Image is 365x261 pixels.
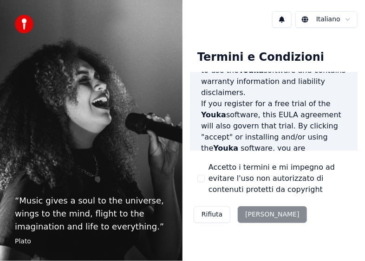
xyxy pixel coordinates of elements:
[15,237,168,246] footer: Plato
[213,144,238,153] span: Youka
[194,206,230,223] button: Rifiuta
[190,43,332,72] div: Termini e Condizioni
[201,110,226,119] span: Youka
[15,194,168,233] p: “ Music gives a soul to the universe, wings to the mind, flight to the imagination and life to ev...
[209,162,350,195] label: Accetto i termini e mi impegno ad evitare l'uso non autorizzato di contenuti protetti da copyright
[15,15,33,33] img: youka
[239,66,264,75] span: Youka
[201,98,346,198] p: If you register for a free trial of the software, this EULA agreement will also govern that trial...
